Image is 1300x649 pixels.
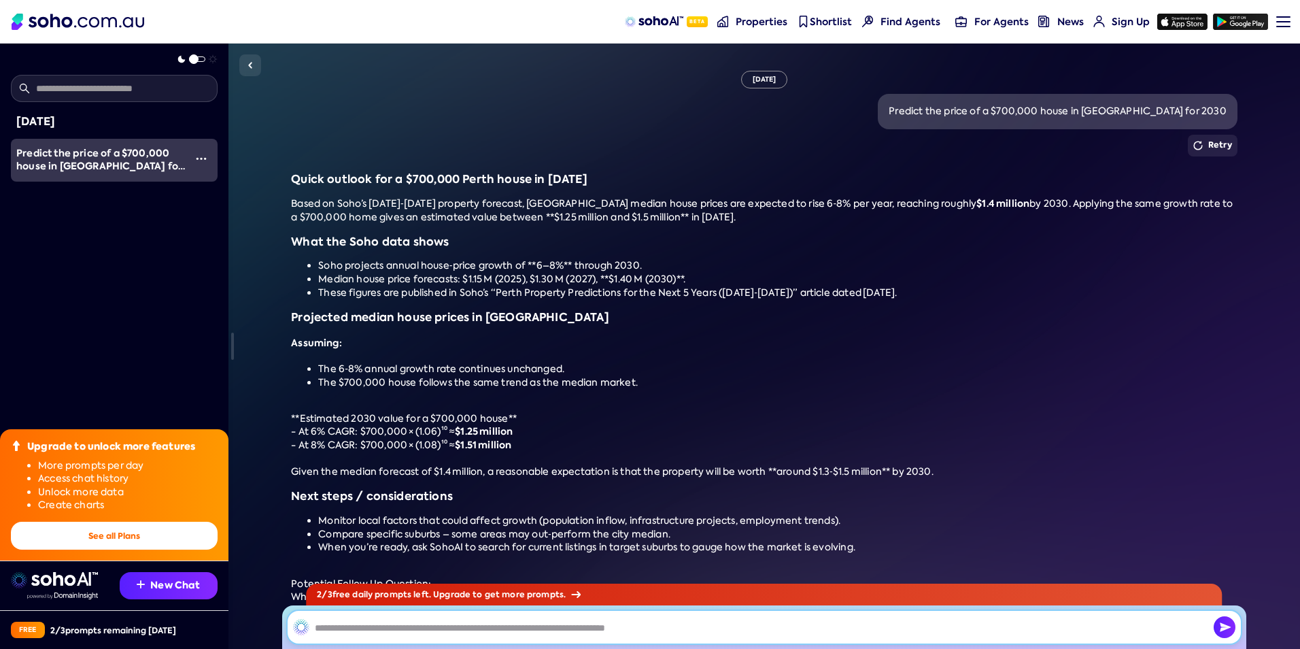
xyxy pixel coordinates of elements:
[11,139,185,182] a: Predict the price of a $700,000 house in [GEOGRAPHIC_DATA] for 2030
[1057,15,1084,29] span: News
[291,439,455,451] span: - At 8% CAGR: $700,000 × (1.08)¹⁰ ≈
[196,153,207,164] img: More icon
[16,113,212,131] div: [DATE]
[137,580,145,588] img: Recommendation icon
[291,412,517,425] span: **Estimated 2030 value for a $700,000 house**
[318,514,1237,528] li: Monitor local factors that could affect growth (population inflow, infrastructure projects, emplo...
[880,15,940,29] span: Find Agents
[306,584,1222,605] div: 2 / 3 free daily prompts left. Upgrade to get more prompts.
[242,57,258,73] img: Sidebar toggle icon
[291,197,1233,223] span: by 2030. Applying the same growth rate to a $700,000 home gives an estimated value between **$1.2...
[11,440,22,451] img: Upgrade icon
[1214,616,1235,638] button: Send
[291,465,933,478] span: Given the median forecast of $1.4 million, a reasonable expectation is that the property will be ...
[1193,141,1203,150] img: Retry icon
[38,499,218,512] li: Create charts
[291,490,1237,503] h3: Next steps / considerations
[1038,16,1050,27] img: news-nav icon
[318,286,1237,300] li: These figures are published in Soho’s “Perth Property Predictions for the Next 5 Years ([DATE]‑[D...
[11,522,218,550] button: See all Plans
[291,235,1237,249] h3: What the Soho data shows
[291,337,1237,350] h4: Assuming:
[955,16,967,27] img: for-agents-nav icon
[318,363,1237,376] li: The 6‑8% annual growth rate continues unchanged.
[291,311,1237,324] h3: Projected median house prices in [GEOGRAPHIC_DATA]
[11,572,98,588] img: sohoai logo
[889,105,1226,118] div: Predict the price of a $700,000 house in [GEOGRAPHIC_DATA] for 2030
[736,15,787,29] span: Properties
[687,16,708,27] span: Beta
[1112,15,1150,29] span: Sign Up
[12,14,144,30] img: Soho Logo
[455,438,511,452] strong: $1.51 million
[27,593,98,599] img: Data provided by Domain Insight
[1093,16,1105,27] img: for-agents-nav icon
[455,425,513,438] strong: $1.25 million
[318,528,1237,542] li: Compare specific suburbs – some areas may out‑perform the city median.
[1213,14,1268,30] img: google-play icon
[27,440,195,454] div: Upgrade to unlock more features
[291,197,976,210] span: Based on Soho’s [DATE]‑[DATE] property forecast, [GEOGRAPHIC_DATA] median house prices are expect...
[291,590,1237,604] div: Which [GEOGRAPHIC_DATA] suburbs are projected to have the strongest price growth by 2030?
[11,622,45,638] div: Free
[293,619,309,635] img: SohoAI logo black
[291,425,455,437] span: - At 6% CAGR: $700,000 × (1.06)¹⁰ ≈
[976,197,1029,210] strong: $1.4 million
[120,572,218,599] button: New Chat
[1188,135,1237,156] button: Retry
[717,16,729,27] img: properties-nav icon
[1157,14,1208,30] img: app-store icon
[50,625,176,636] div: 2 / 3 prompts remaining [DATE]
[571,591,581,598] img: Arrow icon
[38,486,218,499] li: Unlock more data
[974,15,1029,29] span: For Agents
[38,459,218,473] li: More prompts per day
[862,16,874,27] img: Find agents icon
[318,273,1237,286] li: Median house price forecasts: $1.15 M (2025), $1.30 M (2027), **$1.40 M (2030)**.
[1214,616,1235,638] img: Send icon
[291,173,1237,186] h3: Quick outlook for a $700,000 Perth house in [DATE]
[318,259,1237,273] li: Soho projects annual house‑price growth of **6–8%** through 2030.
[291,578,431,590] span: Potential Follow Up Question:
[741,71,788,88] div: [DATE]
[16,147,185,173] div: Predict the price of a $700,000 house in perth for 2030
[38,472,218,486] li: Access chat history
[798,16,809,27] img: shortlist-nav icon
[810,15,852,29] span: Shortlist
[318,541,1237,554] li: When you’re ready, ask SohoAI to search for current listings in target suburbs to gauge how the m...
[318,376,1237,390] li: The $700,000 house follows the same trend as the median market.
[16,146,185,186] span: Predict the price of a $700,000 house in [GEOGRAPHIC_DATA] for 2030
[625,16,683,27] img: sohoAI logo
